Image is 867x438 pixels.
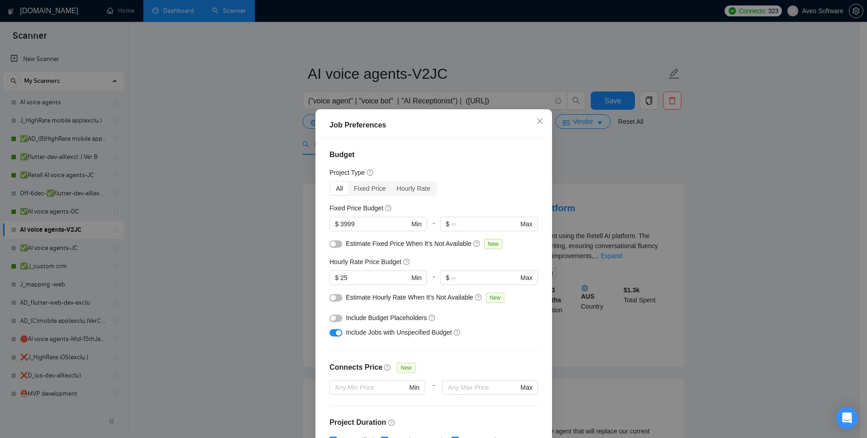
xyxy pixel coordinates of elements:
div: Job Preferences [330,120,538,131]
span: New [397,363,415,373]
h4: Budget [330,149,538,160]
h4: Connects Price [330,362,382,373]
span: $ [335,273,339,283]
span: New [486,293,504,303]
span: question-circle [388,419,395,426]
input: Any Max Price [448,382,518,392]
span: question-circle [384,364,391,371]
span: $ [446,219,449,229]
span: New [484,239,502,249]
div: - [427,217,440,239]
span: Min [411,219,421,229]
span: $ [335,219,339,229]
span: Estimate Fixed Price When It’s Not Available [346,240,472,247]
span: Max [520,273,532,283]
span: question-circle [475,294,482,301]
input: ∞ [451,273,518,283]
span: question-circle [366,169,374,176]
span: question-circle [385,204,392,212]
input: ∞ [451,219,518,229]
span: question-circle [403,258,410,265]
button: Close [527,109,552,134]
span: Estimate Hourly Rate When It’s Not Available [346,294,473,301]
div: - [427,270,440,292]
h5: Fixed Price Budget [330,203,383,213]
h5: Hourly Rate Price Budget [330,257,401,267]
span: Include Jobs with Unspecified Budget [346,329,452,336]
span: $ [446,273,449,283]
input: 0 [340,273,409,283]
h5: Project Type [330,168,365,178]
div: Open Intercom Messenger [836,407,858,429]
span: Include Budget Placeholders [346,314,427,321]
div: All [330,182,349,195]
div: Hourly Rate [391,182,436,195]
div: - [425,380,442,406]
span: question-circle [453,329,461,336]
div: Fixed Price [348,182,391,195]
span: question-circle [429,314,436,321]
h4: Project Duration [330,417,538,428]
span: question-circle [473,240,480,247]
span: Max [520,219,532,229]
input: 0 [340,219,409,229]
span: Min [411,273,421,283]
span: close [536,117,543,125]
span: Max [520,382,532,392]
input: Any Min Price [335,382,407,392]
span: Min [409,382,420,392]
